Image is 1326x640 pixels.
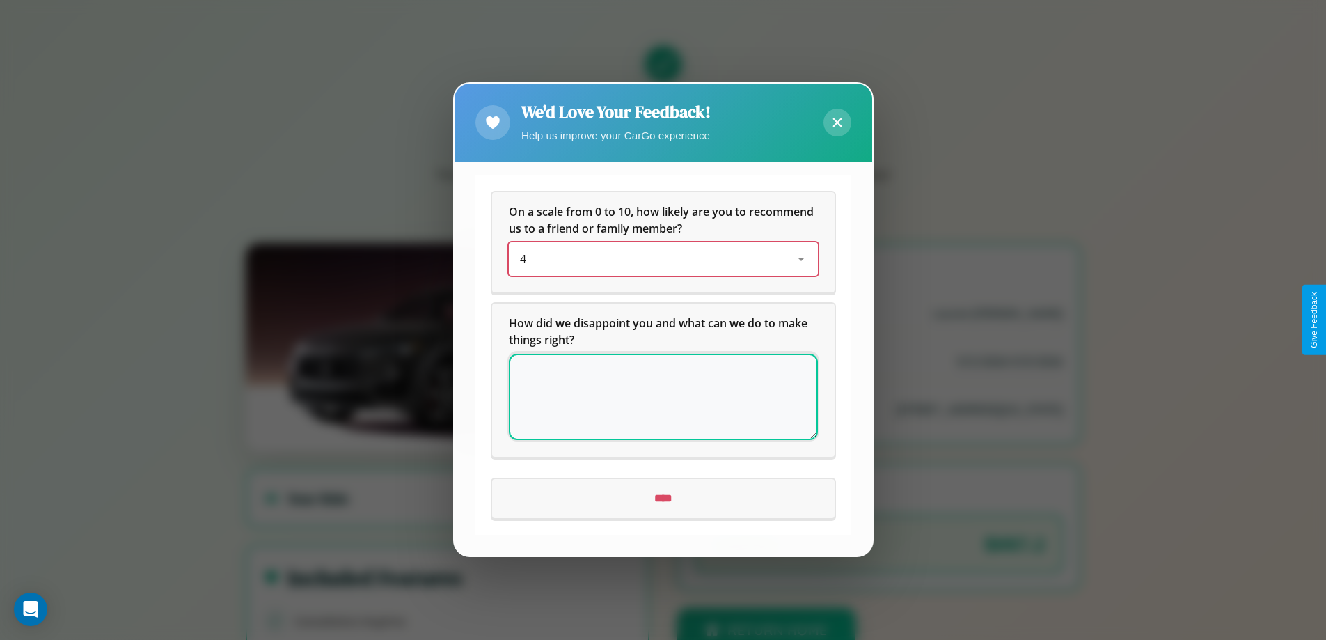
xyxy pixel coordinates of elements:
span: 4 [520,252,526,267]
div: On a scale from 0 to 10, how likely are you to recommend us to a friend or family member? [492,193,835,293]
div: Open Intercom Messenger [14,593,47,626]
h5: On a scale from 0 to 10, how likely are you to recommend us to a friend or family member? [509,204,818,237]
span: How did we disappoint you and what can we do to make things right? [509,316,810,348]
h2: We'd Love Your Feedback! [521,100,711,123]
div: On a scale from 0 to 10, how likely are you to recommend us to a friend or family member? [509,243,818,276]
p: Help us improve your CarGo experience [521,126,711,145]
div: Give Feedback [1309,292,1319,348]
span: On a scale from 0 to 10, how likely are you to recommend us to a friend or family member? [509,205,816,237]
